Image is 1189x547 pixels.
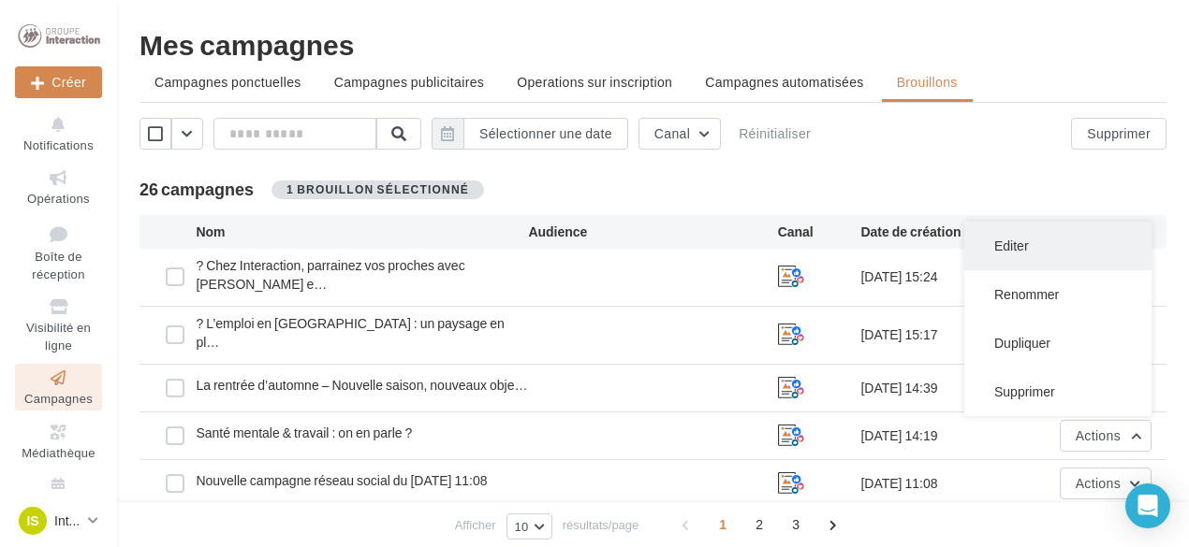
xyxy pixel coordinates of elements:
button: Actions [1060,468,1152,499]
a: Opérations [15,164,102,209]
div: [DATE] 14:19 [860,426,1027,445]
div: [DATE] 15:24 [860,267,1027,286]
span: ? L’emploi en Auvergne-Rhône-Alpes : un paysage en pleine évolution ! [196,315,504,350]
div: Nom [196,223,528,241]
span: Campagnes [24,391,93,406]
div: [DATE] 11:08 [860,474,1027,493]
button: Editer [964,222,1152,270]
button: Actions [1060,420,1152,452]
span: ? Chez Interaction, parrainez vos proches avec Merciii et faites la différence ! [196,257,464,292]
div: Nouvelle campagne [15,66,102,98]
span: IS [26,511,38,530]
div: Canal [778,223,861,241]
a: Campagnes [15,364,102,410]
span: 26 campagnes [139,179,254,199]
button: Sélectionner une date [463,118,628,150]
button: 10 [506,513,552,540]
span: Visibilité en ligne [26,320,91,353]
button: Sélectionner une date [432,118,628,150]
span: Actions [1076,427,1121,443]
div: [DATE] 15:17 [860,325,1027,344]
a: Visibilité en ligne [15,293,102,356]
button: Notifications [15,110,102,156]
span: Boîte de réception [32,249,84,281]
div: 1 brouillon sélectionné [272,180,484,199]
span: Santé mentale & travail : on en parle ? [196,425,412,440]
p: Interaction ST ETIENNE [54,511,81,530]
span: La rentrée d’automne – Nouvelle saison, nouveaux objectifs [196,377,527,393]
button: Réinitialiser [731,122,818,145]
span: Opérations [27,191,90,206]
a: Calendrier [15,471,102,517]
div: [DATE] 14:39 [860,379,1027,397]
div: Audience [528,223,777,241]
span: Notifications [23,137,94,152]
span: Operations sur inscription [517,74,672,90]
button: Canal [639,118,721,150]
span: 10 [515,519,529,534]
span: Actions [1076,475,1121,491]
span: 2 [744,510,774,540]
button: Supprimer [1071,118,1167,150]
button: Supprimer [964,367,1152,416]
span: Médiathèque [22,445,95,460]
span: 1 [708,510,738,540]
span: résultats/page [563,516,639,534]
span: Campagnes publicitaires [334,74,484,90]
button: Renommer [964,270,1152,319]
span: 3 [781,510,811,540]
a: IS Interaction ST ETIENNE [15,503,102,539]
span: Campagnes automatisées [705,74,863,90]
div: Mes campagnes [139,30,1167,58]
span: Campagnes ponctuelles [154,74,301,90]
span: Nouvelle campagne réseau social du 30-09-2025 11:08 [196,472,487,488]
button: Dupliquer [964,319,1152,367]
a: Médiathèque [15,418,102,464]
div: Open Intercom Messenger [1125,483,1170,528]
span: Afficher [455,516,496,534]
div: Date de création [860,223,1027,241]
button: Créer [15,66,102,98]
a: Boîte de réception [15,218,102,286]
